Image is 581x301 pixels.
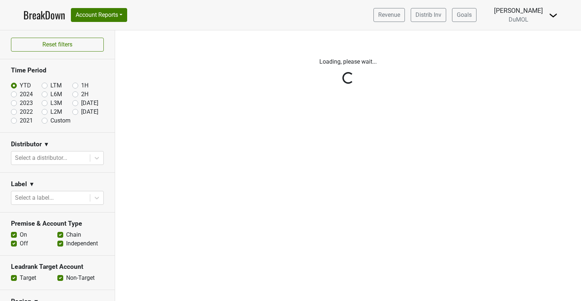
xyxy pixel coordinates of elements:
div: [PERSON_NAME] [494,6,543,15]
a: Revenue [373,8,405,22]
a: Goals [452,8,476,22]
a: Distrib Inv [411,8,446,22]
a: BreakDown [23,7,65,23]
button: Account Reports [71,8,127,22]
img: Dropdown Menu [549,11,558,20]
p: Loading, please wait... [145,57,551,66]
span: DuMOL [509,16,528,23]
